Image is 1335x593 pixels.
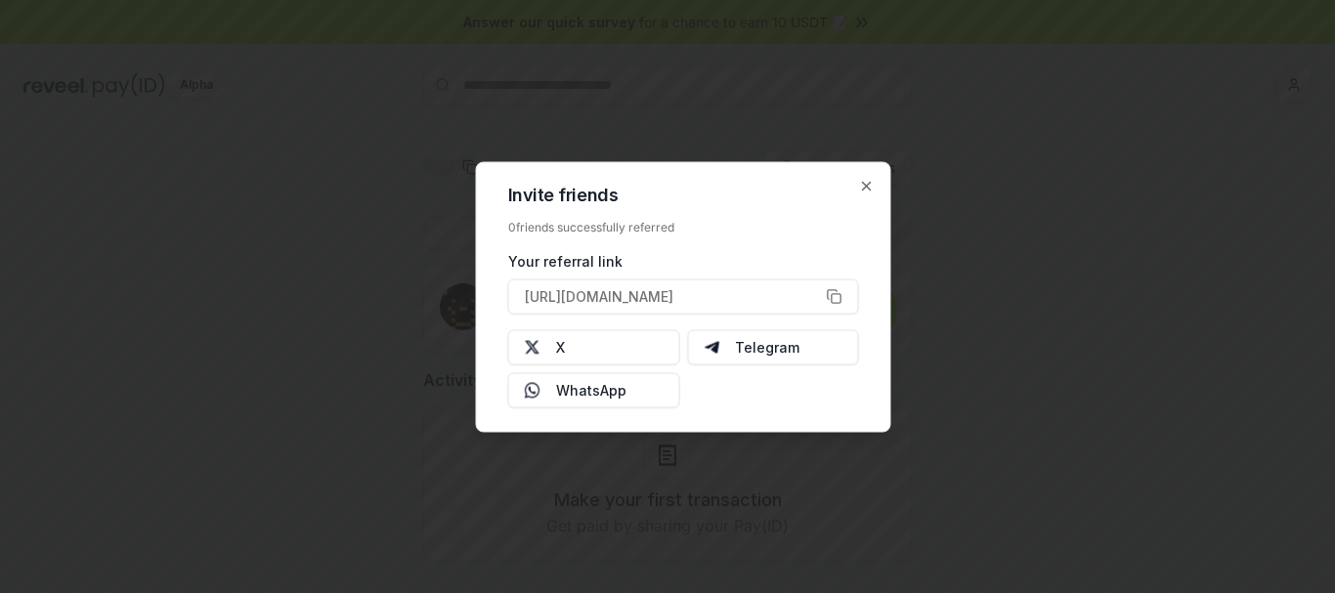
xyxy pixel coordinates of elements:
[508,329,680,364] button: X
[704,339,719,355] img: Telegram
[687,329,859,364] button: Telegram
[508,219,859,234] div: 0 friends successfully referred
[508,372,680,407] button: WhatsApp
[525,339,540,355] img: X
[508,250,859,271] div: Your referral link
[508,186,859,203] h2: Invite friends
[525,286,673,307] span: [URL][DOMAIN_NAME]
[525,382,540,398] img: Whatsapp
[508,278,859,314] button: [URL][DOMAIN_NAME]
